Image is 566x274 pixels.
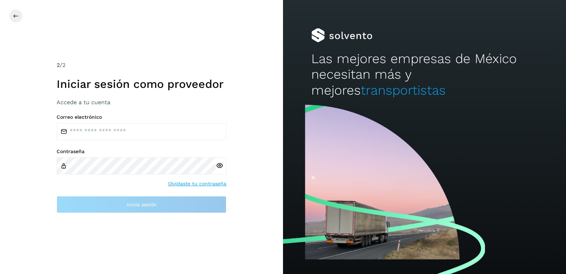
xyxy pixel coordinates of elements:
a: Olvidaste tu contraseña [168,180,226,188]
label: Correo electrónico [57,114,226,120]
span: Inicia sesión [127,202,157,207]
label: Contraseña [57,149,226,155]
h2: Las mejores empresas de México necesitan más y mejores [311,51,538,98]
h1: Iniciar sesión como proveedor [57,77,226,91]
span: transportistas [361,83,446,98]
h3: Accede a tu cuenta [57,99,226,106]
button: Inicia sesión [57,196,226,213]
div: /2 [57,61,226,69]
span: 2 [57,62,60,68]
